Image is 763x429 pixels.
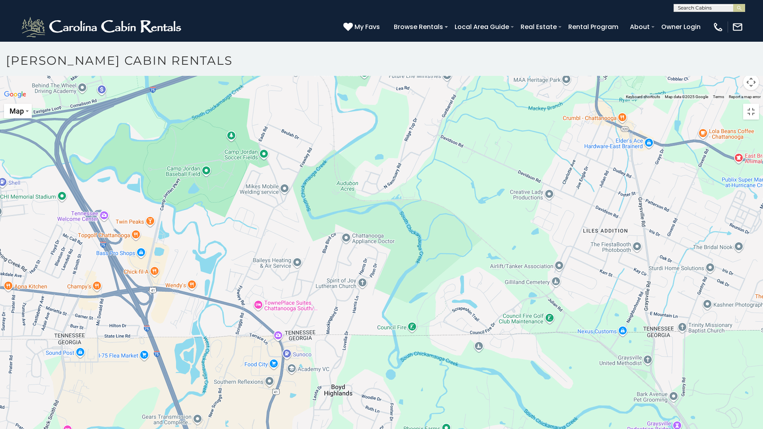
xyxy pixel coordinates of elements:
[657,20,705,34] a: Owner Login
[390,20,447,34] a: Browse Rentals
[517,20,561,34] a: Real Estate
[626,20,654,34] a: About
[343,22,382,32] a: My Favs
[564,20,622,34] a: Rental Program
[732,21,743,33] img: mail-regular-white.png
[354,22,380,32] span: My Favs
[743,104,759,120] button: Toggle fullscreen view
[713,21,724,33] img: phone-regular-white.png
[626,94,660,100] button: Keyboard shortcuts
[20,15,185,39] img: White-1-2.png
[451,20,513,34] a: Local Area Guide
